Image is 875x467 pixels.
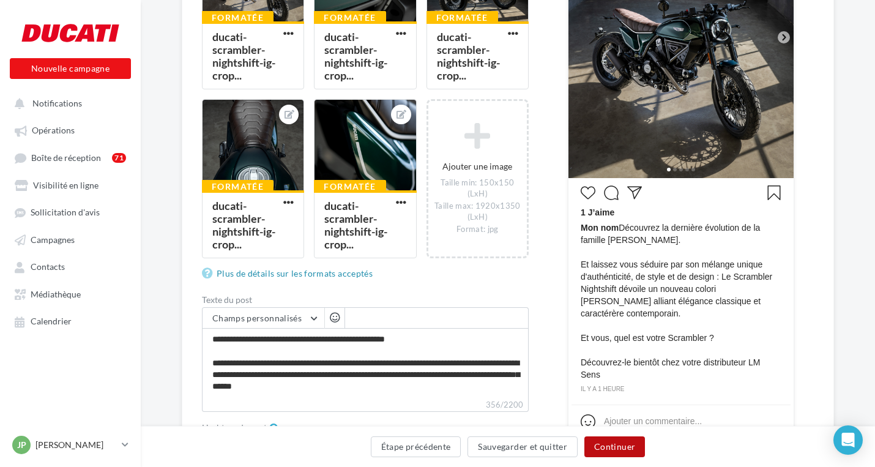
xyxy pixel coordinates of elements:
[324,199,387,251] div: ducati-scrambler-nightshift-ig-crop...
[7,92,128,114] button: Notifications
[581,185,595,200] svg: J’aime
[212,313,302,323] span: Champs personnalisés
[112,153,126,163] div: 71
[7,201,133,223] a: Sollicitation d'avis
[202,398,529,412] label: 356/2200
[7,228,133,250] a: Campagnes
[581,414,595,429] svg: Emoji
[31,152,101,163] span: Boîte de réception
[202,296,529,304] label: Texte du post
[7,283,133,305] a: Médiathèque
[10,433,131,457] a: JP [PERSON_NAME]
[581,223,619,233] span: Mon nom
[35,439,117,451] p: [PERSON_NAME]
[314,180,385,193] div: Formatée
[581,384,781,395] div: il y a 1 heure
[7,255,133,277] a: Contacts
[467,436,578,457] button: Sauvegarder et quitter
[437,30,500,82] div: ducati-scrambler-nightshift-ig-crop...
[604,185,619,200] svg: Commenter
[31,316,72,327] span: Calendrier
[203,308,324,329] button: Champs personnalisés
[581,206,781,222] div: 1 J’aime
[627,185,642,200] svg: Partager la publication
[32,98,82,108] span: Notifications
[202,266,378,281] a: Plus de détails sur les formats acceptés
[202,11,274,24] div: Formatée
[33,180,99,190] span: Visibilité en ligne
[31,289,81,299] span: Médiathèque
[324,30,387,82] div: ducati-scrambler-nightshift-ig-crop...
[202,180,274,193] div: Formatée
[7,146,133,169] a: Boîte de réception71
[17,439,26,451] span: JP
[202,424,267,432] label: Hashtags du post
[212,30,275,82] div: ducati-scrambler-nightshift-ig-crop...
[31,234,75,245] span: Campagnes
[7,174,133,196] a: Visibilité en ligne
[833,425,863,455] div: Open Intercom Messenger
[426,11,498,24] div: Formatée
[7,119,133,141] a: Opérations
[604,415,702,427] div: Ajouter un commentaire...
[314,11,385,24] div: Formatée
[31,262,65,272] span: Contacts
[371,436,461,457] button: Étape précédente
[767,185,781,200] svg: Enregistrer
[212,199,275,251] div: ducati-scrambler-nightshift-ig-crop...
[32,125,75,136] span: Opérations
[7,310,133,332] a: Calendrier
[581,222,781,381] span: Découvrez la dernière évolution de la famille [PERSON_NAME]. Et laissez vous séduire par son méla...
[10,58,131,79] button: Nouvelle campagne
[584,436,645,457] button: Continuer
[31,207,100,218] span: Sollicitation d'avis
